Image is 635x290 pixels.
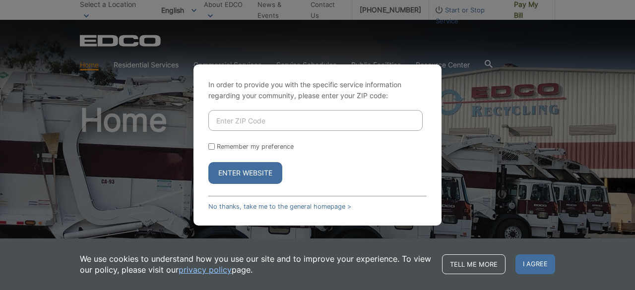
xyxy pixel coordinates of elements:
[208,203,351,210] a: No thanks, take me to the general homepage >
[515,254,555,274] span: I agree
[217,143,294,150] label: Remember my preference
[208,162,282,184] button: Enter Website
[179,264,232,275] a: privacy policy
[442,254,506,274] a: Tell me more
[208,79,427,101] p: In order to provide you with the specific service information regarding your community, please en...
[80,253,432,275] p: We use cookies to understand how you use our site and to improve your experience. To view our pol...
[208,110,423,131] input: Enter ZIP Code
